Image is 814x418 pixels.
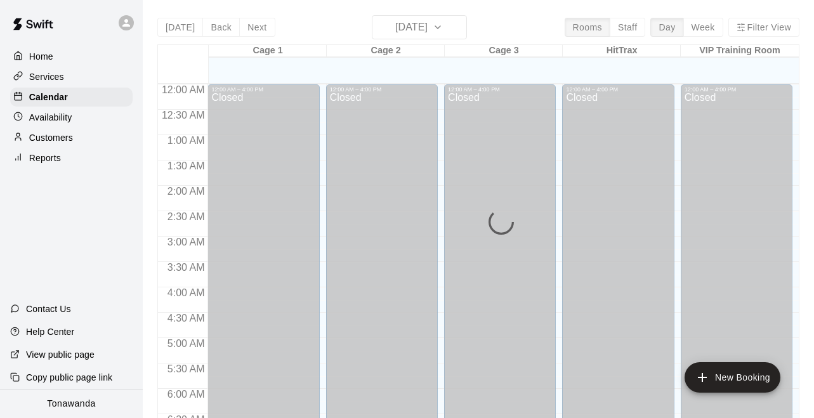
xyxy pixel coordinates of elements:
[10,148,133,167] a: Reports
[26,325,74,338] p: Help Center
[26,371,112,384] p: Copy public page link
[164,211,208,222] span: 2:30 AM
[164,262,208,273] span: 3:30 AM
[164,313,208,323] span: 4:30 AM
[10,67,133,86] a: Services
[47,397,96,410] p: Tonawanda
[29,91,68,103] p: Calendar
[164,338,208,349] span: 5:00 AM
[10,88,133,107] a: Calendar
[164,135,208,146] span: 1:00 AM
[164,389,208,400] span: 6:00 AM
[445,45,563,57] div: Cage 3
[685,86,789,93] div: 12:00 AM – 4:00 PM
[164,160,208,171] span: 1:30 AM
[327,45,445,57] div: Cage 2
[211,86,315,93] div: 12:00 AM – 4:00 PM
[10,47,133,66] a: Home
[26,348,95,361] p: View public page
[26,303,71,315] p: Contact Us
[209,45,327,57] div: Cage 1
[685,362,780,393] button: add
[29,152,61,164] p: Reports
[10,128,133,147] a: Customers
[29,50,53,63] p: Home
[159,110,208,121] span: 12:30 AM
[29,70,64,83] p: Services
[563,45,681,57] div: HitTrax
[330,86,434,93] div: 12:00 AM – 4:00 PM
[10,108,133,127] a: Availability
[566,86,670,93] div: 12:00 AM – 4:00 PM
[164,237,208,247] span: 3:00 AM
[164,186,208,197] span: 2:00 AM
[448,86,552,93] div: 12:00 AM – 4:00 PM
[681,45,799,57] div: VIP Training Room
[29,111,72,124] p: Availability
[164,287,208,298] span: 4:00 AM
[159,84,208,95] span: 12:00 AM
[29,131,73,144] p: Customers
[164,363,208,374] span: 5:30 AM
